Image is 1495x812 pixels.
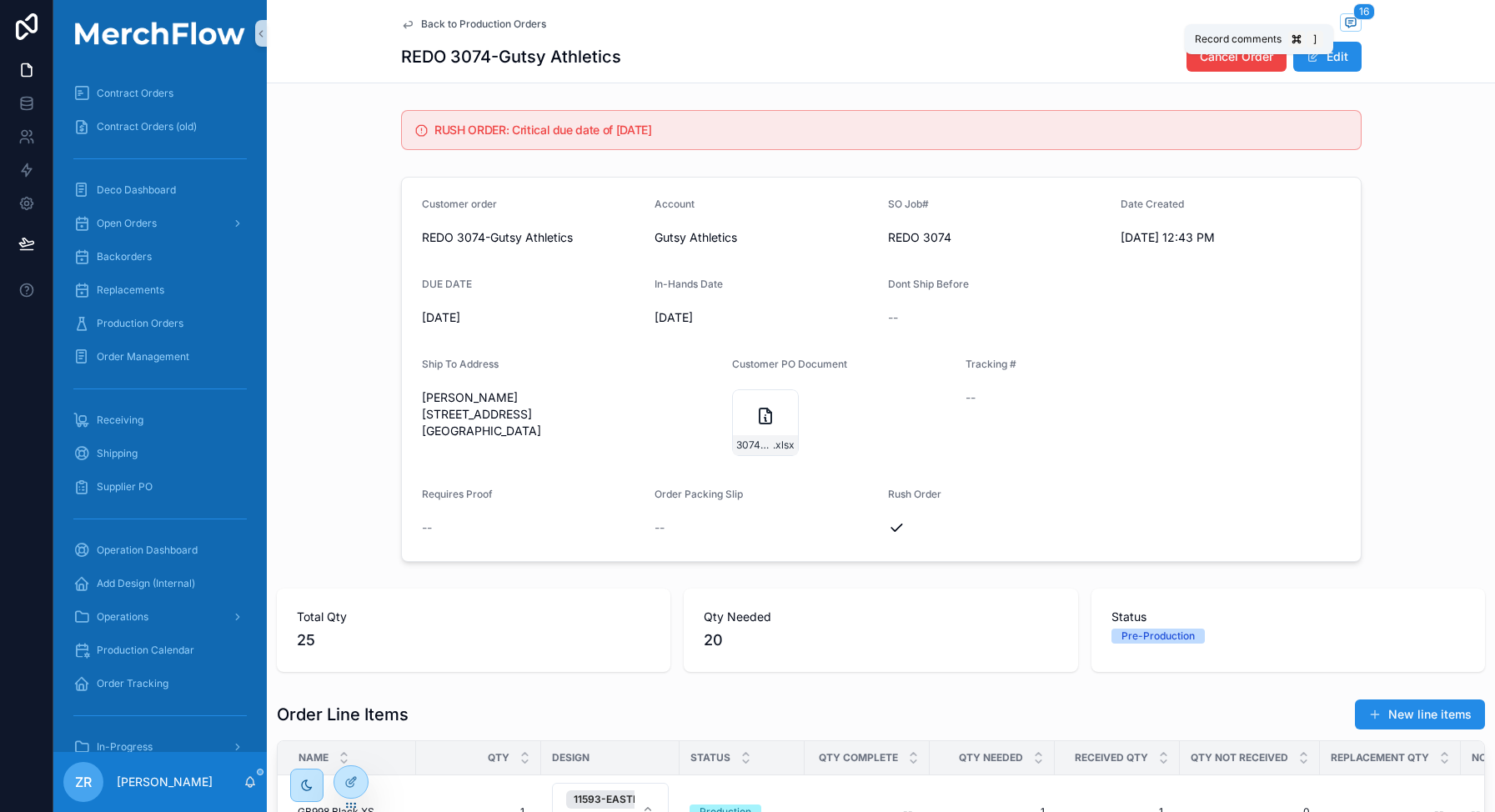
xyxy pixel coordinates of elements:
[97,120,197,133] span: Contract Orders (old)
[732,358,847,370] span: Customer PO Document
[1111,609,1465,625] span: Status
[63,405,257,435] a: Receiving
[53,67,267,752] div: scrollable content
[655,519,665,536] span: --
[63,569,257,599] a: Add Design (Internal)
[574,793,834,806] span: 11593-EASTEX LEGENDS-Gutsy Athletics-Embroidery
[97,577,195,590] span: Add Design (Internal)
[888,309,898,326] span: --
[1191,751,1288,764] span: QTY Not Received
[97,610,148,624] span: Operations
[888,229,1108,246] span: REDO 3074
[297,629,650,652] span: 25
[63,175,257,205] a: Deco Dashboard
[117,774,213,790] p: [PERSON_NAME]
[422,278,472,290] span: DUE DATE
[1200,48,1273,65] span: Cancel Order
[1186,42,1287,72] button: Cancel Order
[63,22,257,45] img: App logo
[434,124,1347,136] h5: RUSH ORDER: Critical due date of 9/26/2025
[655,229,737,246] span: Gutsy Athletics
[97,544,198,557] span: Operation Dashboard
[75,772,92,792] span: ZR
[1331,751,1429,764] span: Replacement QTY
[97,250,152,263] span: Backorders
[736,439,773,452] span: 3074-LEGENDS-BASEBALL-EMBROIDERY
[704,609,1057,625] span: Qty Needed
[966,389,976,406] span: --
[97,350,189,363] span: Order Management
[97,183,176,197] span: Deco Dashboard
[97,480,153,494] span: Supplier PO
[97,87,173,100] span: Contract Orders
[97,740,153,754] span: In-Progress
[1121,229,1341,246] span: [DATE] 12:43 PM
[63,342,257,372] a: Order Management
[655,309,875,326] span: [DATE]
[1293,42,1362,72] button: Edit
[422,229,642,246] span: REDO 3074-Gutsy Athletics
[1121,629,1195,644] div: Pre-Production
[63,78,257,108] a: Contract Orders
[63,732,257,762] a: In-Progress
[97,447,138,460] span: Shipping
[566,790,858,809] button: Unselect 1746
[1355,699,1485,729] button: New line items
[277,703,409,726] h1: Order Line Items
[1075,751,1148,764] span: Received Qty
[97,414,143,427] span: Receiving
[298,751,329,764] span: Name
[773,439,795,452] span: .xlsx
[63,535,257,565] a: Operation Dashboard
[297,609,650,625] span: Total Qty
[422,358,499,370] span: Ship To Address
[63,275,257,305] a: Replacements
[1308,33,1322,46] span: ]
[959,751,1023,764] span: QTY NEEDED
[63,669,257,699] a: Order Tracking
[819,751,898,764] span: QTY COMPLETE
[97,217,157,230] span: Open Orders
[488,751,509,764] span: QTY
[1340,13,1362,34] button: 16
[888,278,969,290] span: Dont Ship Before
[421,18,546,31] span: Back to Production Orders
[655,278,723,290] span: In-Hands Date
[966,358,1016,370] span: Tracking #
[655,488,743,500] span: Order Packing Slip
[63,308,257,338] a: Production Orders
[97,644,194,657] span: Production Calendar
[552,751,589,764] span: DESIGN
[63,472,257,502] a: Supplier PO
[422,519,432,536] span: --
[63,112,257,142] a: Contract Orders (old)
[1195,33,1282,46] span: Record comments
[1121,198,1184,210] span: Date Created
[63,439,257,469] a: Shipping
[888,198,929,210] span: SO Job#
[401,18,546,31] a: Back to Production Orders
[422,389,720,439] span: [PERSON_NAME] [STREET_ADDRESS] [GEOGRAPHIC_DATA]
[97,317,183,330] span: Production Orders
[97,283,164,297] span: Replacements
[888,488,941,500] span: Rush Order
[422,488,493,500] span: Requires Proof
[401,45,621,68] h1: REDO 3074-Gutsy Athletics
[63,208,257,238] a: Open Orders
[97,677,168,690] span: Order Tracking
[422,309,642,326] span: [DATE]
[690,751,730,764] span: Status
[63,602,257,632] a: Operations
[63,242,257,272] a: Backorders
[63,635,257,665] a: Production Calendar
[704,629,1057,652] span: 20
[422,198,497,210] span: Customer order
[1353,3,1375,20] span: 16
[655,198,695,210] span: Account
